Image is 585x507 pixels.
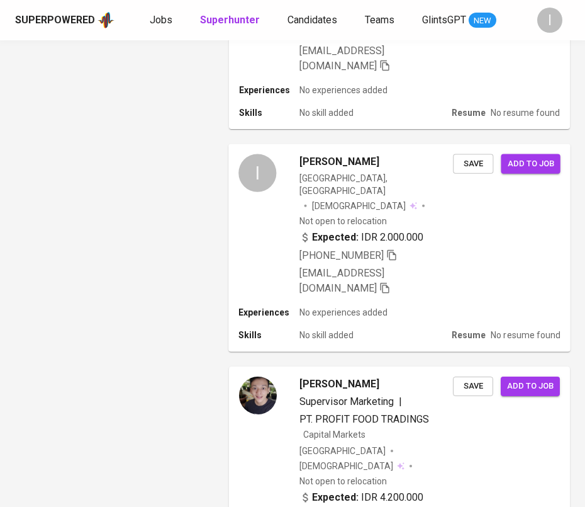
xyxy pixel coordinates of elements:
[299,154,379,169] span: [PERSON_NAME]
[452,329,486,342] p: Resume
[229,144,570,351] a: I[PERSON_NAME][GEOGRAPHIC_DATA], [GEOGRAPHIC_DATA][DEMOGRAPHIC_DATA] Not open to relocationExpect...
[299,329,354,342] p: No skill added
[501,377,560,396] button: Add to job
[97,11,114,30] img: app logo
[501,154,560,174] button: Add to job
[299,475,387,487] p: Not open to relocation
[491,106,560,119] p: No resume found
[508,157,554,171] span: Add to job
[312,230,359,245] b: Expected:
[200,13,262,28] a: Superhunter
[299,377,379,392] span: [PERSON_NAME]
[287,13,340,28] a: Candidates
[422,14,466,26] span: GlintsGPT
[299,172,454,197] div: [GEOGRAPHIC_DATA], [GEOGRAPHIC_DATA]
[459,379,487,394] span: Save
[238,306,299,319] p: Experiences
[15,11,114,30] a: Superpoweredapp logo
[507,379,554,394] span: Add to job
[299,230,424,245] div: IDR 2.000.000
[287,14,337,26] span: Candidates
[422,13,496,28] a: GlintsGPT NEW
[150,13,175,28] a: Jobs
[299,267,384,294] span: [EMAIL_ADDRESS][DOMAIN_NAME]
[239,106,299,119] p: Skills
[365,14,394,26] span: Teams
[491,329,560,342] p: No resume found
[312,200,408,212] span: [DEMOGRAPHIC_DATA]
[150,14,172,26] span: Jobs
[299,445,386,457] div: [GEOGRAPHIC_DATA]
[238,154,276,192] div: I
[200,14,260,26] b: Superhunter
[299,106,354,119] p: No skill added
[299,84,387,96] p: No experiences added
[537,8,562,33] div: I
[459,157,487,171] span: Save
[239,377,277,414] img: f9ad0110220ec6faff0c3967481ddc97.jpg
[299,413,429,425] span: PT. PROFIT FOOD TRADINGS
[299,215,387,227] p: Not open to relocation
[239,84,299,96] p: Experiences
[299,306,387,319] p: No experiences added
[399,394,402,409] span: |
[469,14,496,27] span: NEW
[303,430,365,440] span: Capital Markets
[452,106,486,119] p: Resume
[453,377,493,396] button: Save
[238,329,299,342] p: Skills
[299,249,384,261] span: [PHONE_NUMBER]
[299,460,395,472] span: [DEMOGRAPHIC_DATA]
[365,13,397,28] a: Teams
[299,490,423,505] div: IDR 4.200.000
[15,13,95,28] div: Superpowered
[312,490,359,505] b: Expected:
[299,396,394,407] span: Supervisor Marketing
[453,154,493,174] button: Save
[299,45,384,72] span: [EMAIL_ADDRESS][DOMAIN_NAME]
